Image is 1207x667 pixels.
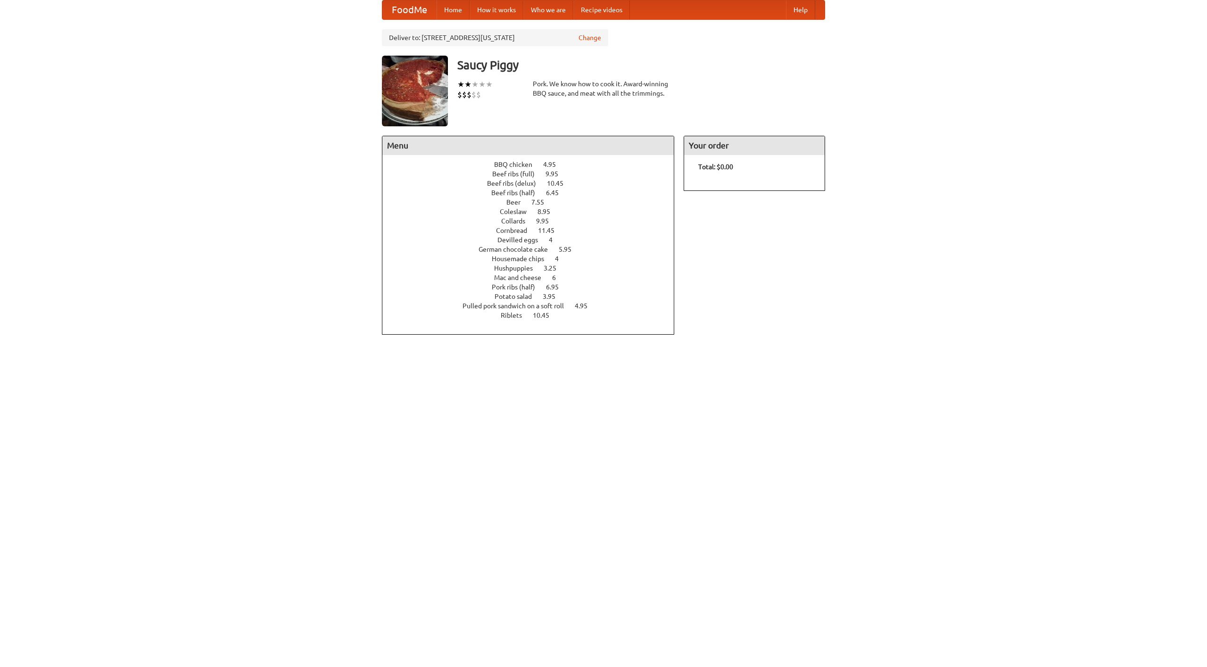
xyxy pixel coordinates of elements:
span: Pork ribs (half) [492,283,545,291]
a: German chocolate cake 5.95 [479,246,589,253]
span: 6.95 [546,283,568,291]
li: $ [467,90,471,100]
span: 9.95 [536,217,558,225]
a: Coleslaw 8.95 [500,208,568,215]
a: Mac and cheese 6 [494,274,573,281]
span: 4.95 [543,161,565,168]
span: Riblets [501,312,531,319]
b: Total: $0.00 [698,163,733,171]
a: Help [786,0,815,19]
img: angular.jpg [382,56,448,126]
li: ★ [464,79,471,90]
a: How it works [470,0,523,19]
span: Beef ribs (delux) [487,180,546,187]
h4: Menu [382,136,674,155]
a: Beer 7.55 [506,198,562,206]
div: Deliver to: [STREET_ADDRESS][US_STATE] [382,29,608,46]
span: Beef ribs (full) [492,170,544,178]
li: $ [457,90,462,100]
span: 10.45 [547,180,573,187]
span: Coleslaw [500,208,536,215]
span: Housemade chips [492,255,554,263]
a: Cornbread 11.45 [496,227,572,234]
span: Collards [501,217,535,225]
span: Cornbread [496,227,537,234]
a: Beef ribs (full) 9.95 [492,170,576,178]
h4: Your order [684,136,825,155]
a: Beef ribs (half) 6.45 [491,189,576,197]
div: Pork. We know how to cook it. Award-winning BBQ sauce, and meat with all the trimmings. [533,79,674,98]
span: Mac and cheese [494,274,551,281]
span: 4 [555,255,568,263]
span: Potato salad [495,293,541,300]
li: $ [476,90,481,100]
span: 7.55 [531,198,554,206]
a: Who we are [523,0,573,19]
span: Devilled eggs [497,236,547,244]
a: Pork ribs (half) 6.95 [492,283,576,291]
a: Housemade chips 4 [492,255,576,263]
a: Collards 9.95 [501,217,566,225]
span: BBQ chicken [494,161,542,168]
a: Beef ribs (delux) 10.45 [487,180,581,187]
li: ★ [457,79,464,90]
li: $ [471,90,476,100]
li: ★ [479,79,486,90]
span: 4 [549,236,562,244]
span: Beef ribs (half) [491,189,545,197]
a: Hushpuppies 3.25 [494,264,574,272]
span: 6 [552,274,565,281]
span: Hushpuppies [494,264,542,272]
a: FoodMe [382,0,437,19]
a: Devilled eggs 4 [497,236,570,244]
span: 8.95 [537,208,560,215]
a: Recipe videos [573,0,630,19]
span: 4.95 [575,302,597,310]
span: 9.95 [546,170,568,178]
span: Beer [506,198,530,206]
li: ★ [471,79,479,90]
span: 5.95 [559,246,581,253]
span: German chocolate cake [479,246,557,253]
span: 3.95 [543,293,565,300]
span: 3.25 [544,264,566,272]
a: Pulled pork sandwich on a soft roll 4.95 [463,302,605,310]
li: ★ [486,79,493,90]
span: Pulled pork sandwich on a soft roll [463,302,573,310]
span: 10.45 [533,312,559,319]
a: BBQ chicken 4.95 [494,161,573,168]
li: $ [462,90,467,100]
a: Potato salad 3.95 [495,293,573,300]
span: 11.45 [538,227,564,234]
span: 6.45 [546,189,568,197]
h3: Saucy Piggy [457,56,825,74]
a: Home [437,0,470,19]
a: Riblets 10.45 [501,312,567,319]
a: Change [579,33,601,42]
